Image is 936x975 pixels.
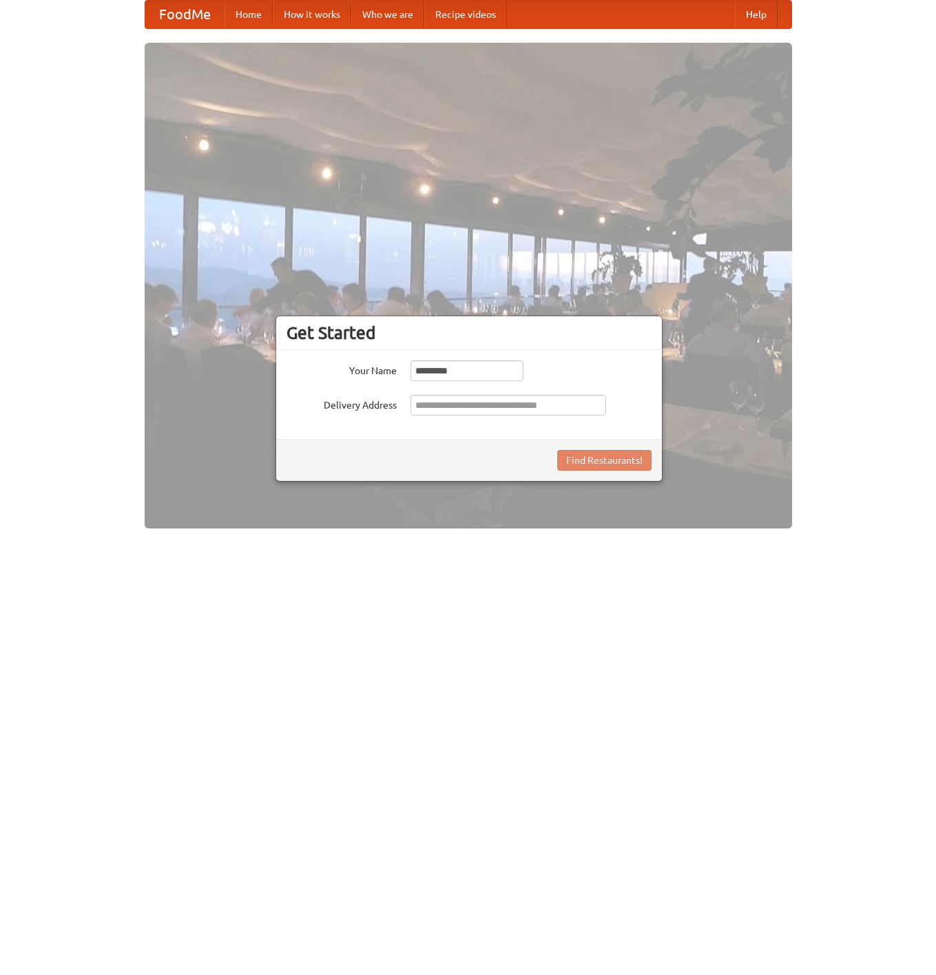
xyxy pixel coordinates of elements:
[287,395,397,412] label: Delivery Address
[287,322,652,343] h3: Get Started
[351,1,424,28] a: Who we are
[287,360,397,378] label: Your Name
[557,450,652,471] button: Find Restaurants!
[273,1,351,28] a: How it works
[145,1,225,28] a: FoodMe
[225,1,273,28] a: Home
[735,1,778,28] a: Help
[424,1,507,28] a: Recipe videos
